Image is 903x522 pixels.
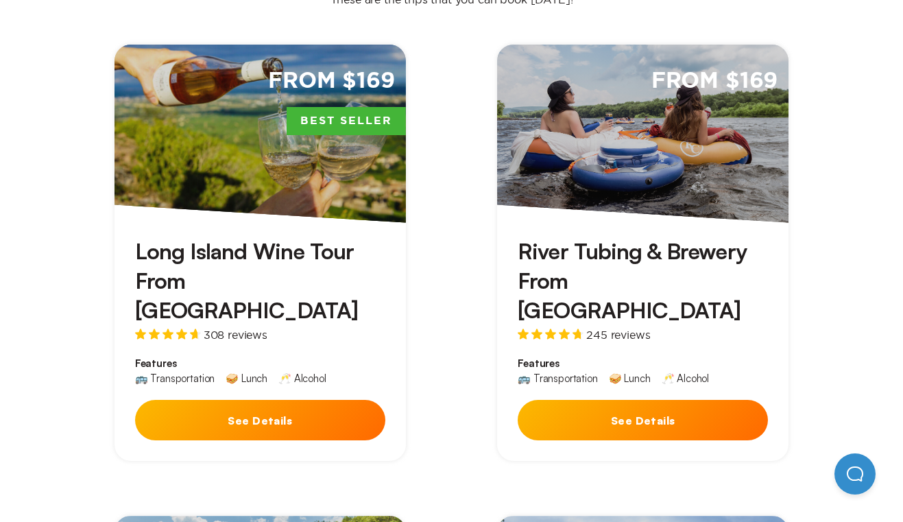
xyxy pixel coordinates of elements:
[204,329,267,340] span: 308 reviews
[278,373,326,383] div: 🥂 Alcohol
[662,373,710,383] div: 🥂 Alcohol
[135,373,215,383] div: 🚌 Transportation
[518,237,768,326] h3: River Tubing & Brewery From [GEOGRAPHIC_DATA]
[226,373,267,383] div: 🥪 Lunch
[115,45,406,462] a: From $169Best SellerLong Island Wine Tour From [GEOGRAPHIC_DATA]308 reviewsFeatures🚌 Transportati...
[609,373,651,383] div: 🥪 Lunch
[135,400,385,440] button: See Details
[287,107,406,136] span: Best Seller
[518,373,597,383] div: 🚌 Transportation
[135,357,385,370] span: Features
[135,237,385,326] h3: Long Island Wine Tour From [GEOGRAPHIC_DATA]
[518,357,768,370] span: Features
[268,67,395,96] span: From $169
[586,329,650,340] span: 245 reviews
[651,67,778,96] span: From $169
[834,453,876,495] iframe: Help Scout Beacon - Open
[497,45,788,462] a: From $169River Tubing & Brewery From [GEOGRAPHIC_DATA]245 reviewsFeatures🚌 Transportation🥪 Lunch🥂...
[518,400,768,440] button: See Details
